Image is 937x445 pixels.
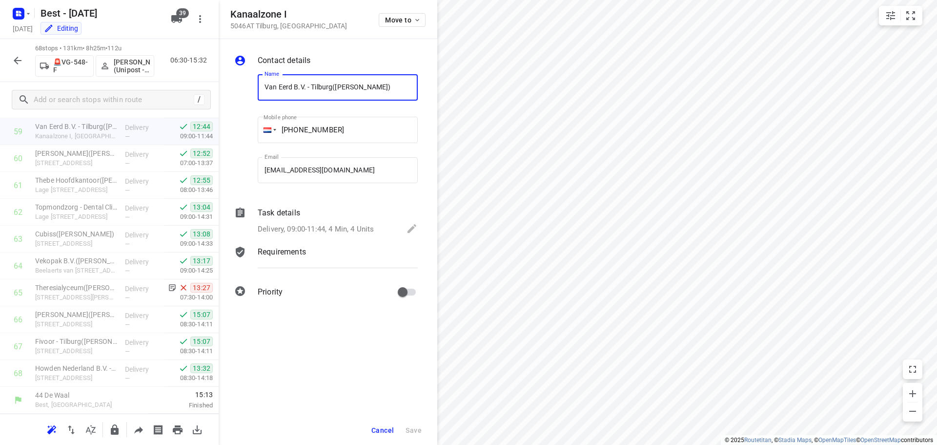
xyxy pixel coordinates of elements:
[35,131,117,141] p: Kanaalzone I, [GEOGRAPHIC_DATA]
[901,6,920,25] button: Fit zoom
[125,284,161,294] p: Delivery
[179,283,188,293] svg: Skipped
[190,363,213,373] span: 13:32
[179,337,188,346] svg: Done
[125,240,130,248] span: —
[164,239,213,249] p: 09:00-14:33
[125,321,130,328] span: —
[125,294,130,301] span: —
[164,212,213,222] p: 09:00-14:31
[125,230,161,240] p: Delivery
[35,44,154,53] p: 68 stops • 131km • 8h25m
[860,437,901,444] a: OpenStreetMap
[234,55,418,68] div: Contact details
[125,176,161,186] p: Delivery
[125,203,161,213] p: Delivery
[61,424,81,434] span: Reverse route
[125,133,130,140] span: —
[125,267,130,275] span: —
[14,369,22,378] div: 68
[14,154,22,163] div: 60
[35,175,117,185] p: Thebe Hoofdkantoor(Vera Marcellis)
[190,9,210,29] button: More
[53,58,89,74] p: 🚨VG-548-F
[190,310,213,319] span: 15:07
[179,148,188,158] svg: Done
[190,337,213,346] span: 15:07
[105,44,107,52] span: •
[35,283,117,293] p: Theresialyceum(Mark Vugts )
[179,363,188,373] svg: Done
[35,55,94,77] button: 🚨VG-548-F
[125,149,161,159] p: Delivery
[744,437,772,444] a: Routetitan
[35,310,117,319] p: HSK Tilburg(Brenda Timmermans)
[125,123,161,132] p: Delivery
[148,424,168,434] span: Print shipping labels
[35,363,117,373] p: Howden Nederland B.V. - Howden Tilburg(Anja Zwart-Brands)
[42,424,61,434] span: Reoptimize route
[194,94,204,105] div: /
[778,437,812,444] a: Stadia Maps
[125,311,161,320] p: Delivery
[190,283,213,293] span: 13:27
[35,148,117,158] p: BAM Wonen - Dillenburglaan(Joyce de la Rie)
[164,293,213,302] p: 07:30-14:00
[125,348,130,355] span: —
[230,22,347,30] p: 5046AT Tilburg , [GEOGRAPHIC_DATA]
[258,246,306,258] p: Requirements
[105,420,124,440] button: Lock route
[14,315,22,324] div: 66
[406,223,418,234] svg: Edit
[35,373,117,383] p: Ringbaan West 240, Tilburg
[148,401,213,410] p: Finished
[129,424,148,434] span: Share route
[371,426,394,434] span: Cancel
[35,185,117,195] p: Lage [STREET_ADDRESS]
[234,207,418,236] div: Task detailsDelivery, 09:00-11:44, 4 Min, 4 Units
[190,229,213,239] span: 13:08
[264,115,297,120] label: Mobile phone
[35,202,117,212] p: Topmondzorg - Dental Clinics Tilburg Amazone(Kim van Dusseldorp)
[170,55,211,65] p: 06:30-15:32
[35,293,117,302] p: Professor Cobbenhagenlaan 5, Tilburg
[164,346,213,356] p: 08:30-14:11
[879,6,922,25] div: small contained button group
[190,202,213,212] span: 13:04
[14,342,22,351] div: 67
[190,122,213,131] span: 12:44
[881,6,900,25] button: Map settings
[258,117,418,143] input: 1 (702) 123-4567
[125,187,130,194] span: —
[125,160,130,167] span: —
[125,257,161,267] p: Delivery
[35,400,137,410] p: Best, [GEOGRAPHIC_DATA]
[35,319,117,329] p: Ringbaan West 275, Tilburg
[114,58,150,74] p: Hamza Alzeadi (Unipost - Best - ZZP)
[258,224,374,235] p: Delivery, 09:00-11:44, 4 Min, 4 Units
[44,23,78,33] div: Editing
[385,16,421,24] span: Move to
[125,213,130,221] span: —
[258,117,276,143] div: Netherlands: + 31
[179,310,188,319] svg: Done
[190,148,213,158] span: 12:52
[176,8,189,18] span: 39
[367,422,398,439] button: Cancel
[35,158,117,168] p: Dillenburglaan 50, Tilburg
[179,175,188,185] svg: Done
[96,55,154,77] button: [PERSON_NAME] (Unipost - Best - ZZP)
[14,127,22,136] div: 59
[35,122,117,131] p: Van Eerd B.V. - Tilburg(Noor Claeren)
[125,338,161,347] p: Delivery
[187,424,207,434] span: Download route
[167,9,186,29] button: 39
[14,261,22,271] div: 64
[818,437,856,444] a: OpenMapTiles
[35,239,117,249] p: [STREET_ADDRESS]
[14,208,22,217] div: 62
[190,175,213,185] span: 12:55
[258,207,300,219] p: Task details
[234,246,418,275] div: Requirements
[125,375,130,382] span: —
